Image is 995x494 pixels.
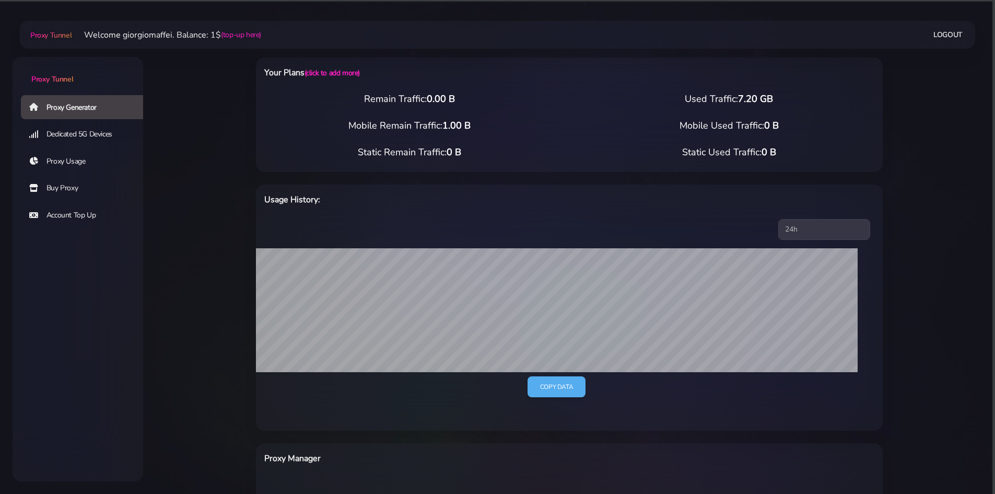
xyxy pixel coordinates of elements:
a: Logout [933,25,963,44]
a: Proxy Tunnel [28,27,72,43]
span: 0 B [764,119,779,132]
div: Mobile Used Traffic: [569,119,889,133]
span: 0.00 B [427,93,455,105]
a: (click to add more) [305,68,360,78]
span: 1.00 B [442,119,471,132]
a: Proxy Usage [21,150,151,174]
a: Dedicated 5G Devices [21,122,151,146]
span: 0 B [762,146,776,158]
div: Static Used Traffic: [569,145,889,159]
h6: Your Plans [264,66,615,79]
a: Proxy Tunnel [13,57,143,85]
a: Buy Proxy [21,176,151,200]
h6: Proxy Manager [264,452,615,465]
span: 0 B [447,146,461,158]
a: Account Top Up [21,203,151,227]
a: (top-up here) [221,29,261,40]
div: Static Remain Traffic: [250,145,569,159]
div: Remain Traffic: [250,92,569,106]
div: Mobile Remain Traffic: [250,119,569,133]
a: Proxy Generator [21,95,151,119]
h6: Usage History: [264,193,615,206]
a: Copy data [528,376,586,398]
li: Welcome giorgiomaffei. Balance: 1$ [72,29,261,41]
span: Proxy Tunnel [30,30,72,40]
span: Proxy Tunnel [31,74,73,84]
span: 7.20 GB [738,93,773,105]
div: Used Traffic: [569,92,889,106]
iframe: Webchat Widget [935,434,982,481]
